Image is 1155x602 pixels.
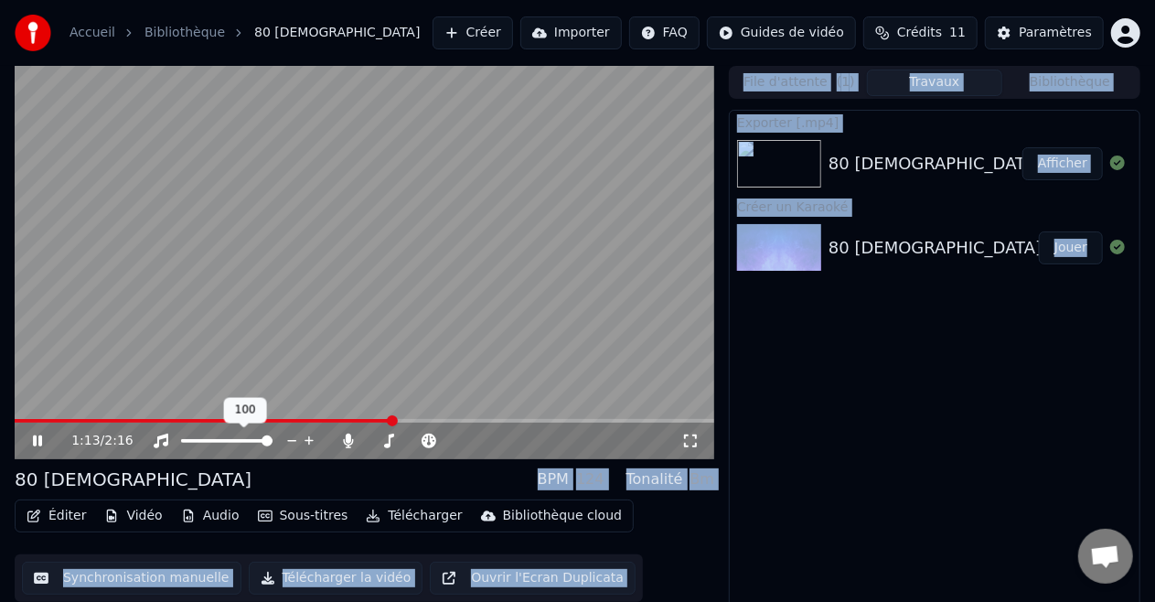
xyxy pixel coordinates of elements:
[71,432,100,450] span: 1:13
[837,73,855,91] span: ( 1 )
[538,468,569,490] div: BPM
[707,16,856,49] button: Guides de vidéo
[433,16,513,49] button: Créer
[863,16,978,49] button: Crédits11
[144,24,225,42] a: Bibliothèque
[985,16,1104,49] button: Paramètres
[829,151,1042,177] div: 80 [DEMOGRAPHIC_DATA]
[430,562,636,595] button: Ouvrir l'Ecran Duplicata
[1019,24,1092,42] div: Paramètres
[1002,70,1138,96] button: Bibliothèque
[71,432,115,450] div: /
[520,16,622,49] button: Importer
[22,562,241,595] button: Synchronisation manuelle
[224,398,267,424] div: 100
[730,111,1139,133] div: Exporter [.mp4]
[829,235,1042,261] div: 80 [DEMOGRAPHIC_DATA]
[690,468,714,490] div: Bm
[15,467,251,492] div: 80 [DEMOGRAPHIC_DATA]
[251,503,356,529] button: Sous-titres
[626,468,683,490] div: Tonalité
[70,24,421,42] nav: breadcrumb
[867,70,1002,96] button: Travaux
[732,70,867,96] button: File d'attente
[358,503,469,529] button: Télécharger
[1039,231,1103,264] button: Jouer
[576,468,604,490] div: 124
[897,24,942,42] span: Crédits
[19,503,93,529] button: Éditer
[949,24,966,42] span: 11
[70,24,115,42] a: Accueil
[104,432,133,450] span: 2:16
[503,507,622,525] div: Bibliothèque cloud
[15,15,51,51] img: youka
[730,195,1139,217] div: Créer un Karaoké
[1022,147,1103,180] button: Afficher
[254,24,420,42] span: 80 [DEMOGRAPHIC_DATA]
[249,562,423,595] button: Télécharger la vidéo
[97,503,169,529] button: Vidéo
[1078,529,1133,584] a: Ouvrir le chat
[629,16,700,49] button: FAQ
[174,503,247,529] button: Audio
